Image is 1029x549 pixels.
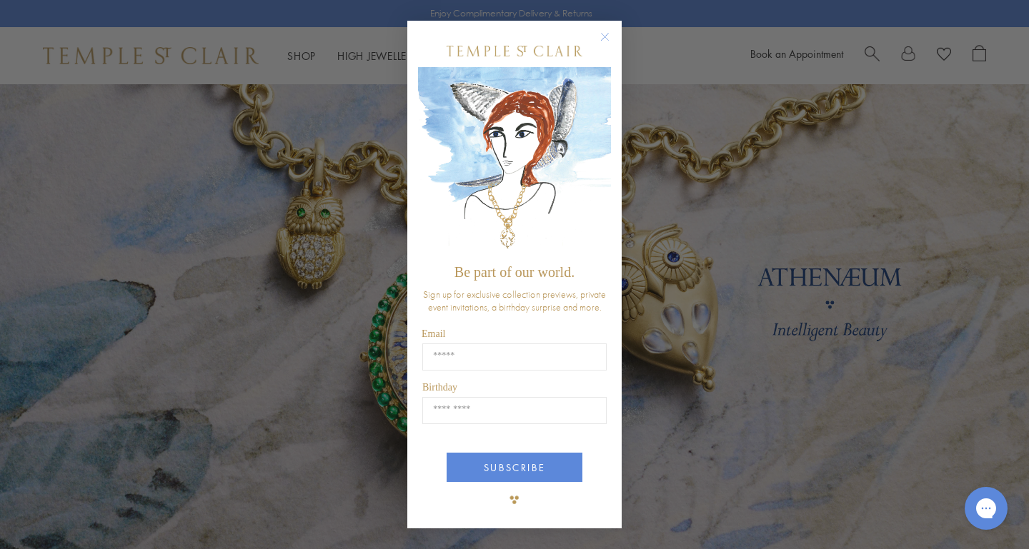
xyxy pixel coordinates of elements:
[447,46,582,56] img: Temple St. Clair
[418,67,611,258] img: c4a9eb12-d91a-4d4a-8ee0-386386f4f338.jpeg
[423,288,606,313] span: Sign up for exclusive collection previews, private event invitations, a birthday surprise and more.
[422,343,607,371] input: Email
[454,264,575,280] span: Be part of our world.
[500,485,529,514] img: TSC
[422,382,457,393] span: Birthday
[958,482,1015,535] iframe: Gorgias live chat messenger
[603,35,621,53] button: Close dialog
[422,328,445,339] span: Email
[447,453,582,482] button: SUBSCRIBE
